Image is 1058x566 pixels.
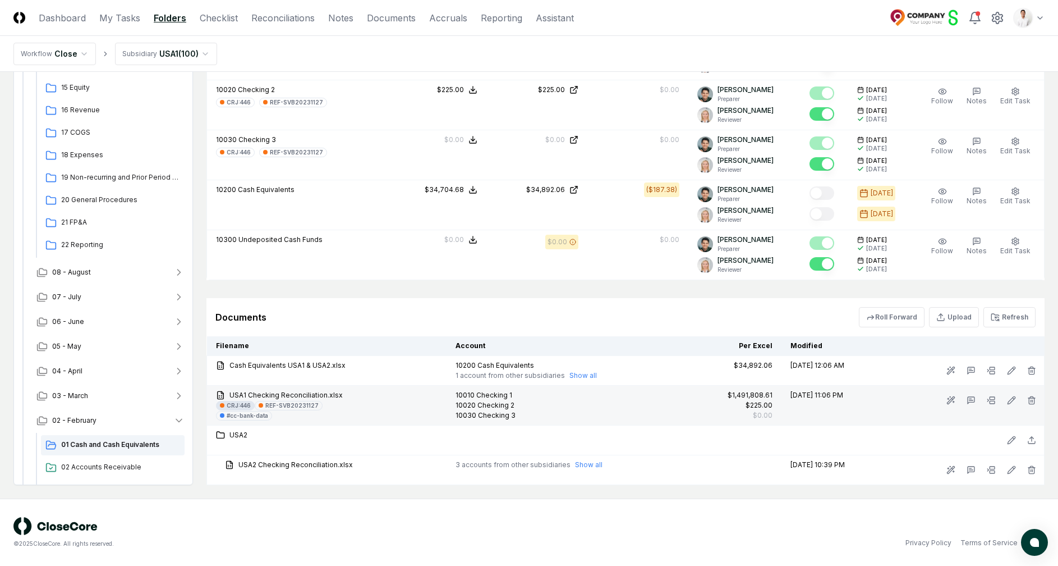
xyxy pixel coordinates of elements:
[41,435,185,455] a: 01 Cash and Cash Equivalents
[61,127,180,138] span: 17 COGS
[456,390,672,400] div: 10010 Checking 1
[41,123,185,143] a: 17 COGS
[21,49,52,59] div: Workflow
[931,147,953,155] span: Follow
[481,11,522,25] a: Reporting
[866,244,887,253] div: [DATE]
[697,236,713,252] img: d09822cc-9b6d-4858-8d66-9570c114c672_298d096e-1de5-4289-afae-be4cc58aa7ae.png
[238,235,323,244] span: Undeposited Cash Funds
[697,186,713,202] img: d09822cc-9b6d-4858-8d66-9570c114c672_298d096e-1de5-4289-afae-be4cc58aa7ae.png
[717,135,774,145] p: [PERSON_NAME]
[746,400,772,410] div: $225.00
[27,384,194,408] button: 03 - March
[456,371,565,381] span: 1 account from other subsidiaries
[52,391,88,401] span: 03 - March
[61,172,180,182] span: 19 Non-recurring and Prior Period Adjustments
[998,185,1033,208] button: Edit Task
[967,197,987,205] span: Notes
[866,165,887,174] div: [DATE]
[216,135,237,144] span: 10030
[367,11,416,25] a: Documents
[983,307,1036,327] button: Refresh
[238,185,295,194] span: Cash Equivalents
[41,101,185,121] a: 16 Revenue
[717,156,774,166] p: [PERSON_NAME]
[929,307,979,327] button: Upload
[99,11,140,25] a: My Tasks
[216,360,438,371] a: Cash Equivalents USA1 & USA2.xlsx
[717,245,774,253] p: Preparer
[61,195,180,205] span: 20 General Procedures
[960,538,1018,548] a: Terms of Service
[929,135,955,158] button: Follow
[216,235,237,244] span: 10300
[697,207,713,223] img: d09822cc-9b6d-4858-8d66-9570c114c672_0a5bb165-12bb-47e6-8710-dcbb295ab93d.png
[328,11,353,25] a: Notes
[13,12,25,24] img: Logo
[41,190,185,211] a: 20 General Procedures
[717,266,774,274] p: Reviewer
[569,371,597,381] button: Show all
[1014,9,1032,27] img: d09822cc-9b6d-4858-8d66-9570c114c672_b0bc35f1-fa8e-4ccc-bc23-b02c2d8c2b72.png
[61,462,180,472] span: 02 Accounts Receivable
[809,257,834,271] button: Mark complete
[931,97,953,105] span: Follow
[41,235,185,255] a: 22 Reporting
[871,188,893,198] div: [DATE]
[1000,97,1031,105] span: Edit Task
[697,136,713,152] img: d09822cc-9b6d-4858-8d66-9570c114c672_298d096e-1de5-4289-afae-be4cc58aa7ae.png
[866,86,887,94] span: [DATE]
[866,157,887,165] span: [DATE]
[866,144,887,153] div: [DATE]
[697,257,713,273] img: d09822cc-9b6d-4858-8d66-9570c114c672_0a5bb165-12bb-47e6-8710-dcbb295ab93d.png
[536,11,574,25] a: Assistant
[866,257,887,265] span: [DATE]
[270,148,323,157] div: REF-SVB20231127
[41,145,185,166] a: 18 Expenses
[227,98,251,107] div: CRJ:446
[456,400,672,410] div: 10020 Checking 2
[270,98,323,107] div: REF-SVB20231127
[929,185,955,208] button: Follow
[526,185,565,195] div: $34,892.06
[717,185,774,195] p: [PERSON_NAME]
[717,106,774,116] p: [PERSON_NAME]
[575,460,602,470] button: Show all
[998,85,1033,108] button: Edit Task
[61,440,180,450] span: 01 Cash and Cash Equivalents
[61,240,180,250] span: 22 Reporting
[753,410,772,421] div: $0.00
[1000,147,1031,155] span: Edit Task
[216,390,438,400] a: USA1 Checking Reconciliation.xlsx
[545,135,565,145] div: $0.00
[781,455,884,485] td: [DATE] 10:39 PM
[27,260,194,285] button: 08 - August
[998,135,1033,158] button: Edit Task
[52,317,84,327] span: 06 - June
[1021,529,1048,556] button: atlas-launcher
[680,336,781,356] th: Per Excel
[13,43,217,65] nav: breadcrumb
[931,197,953,205] span: Follow
[41,458,185,478] a: 02 Accounts Receivable
[216,185,236,194] span: 10200
[251,11,315,25] a: Reconciliations
[259,97,327,107] a: REF-SVB20231127
[646,185,677,195] div: ($187.38)
[717,235,774,245] p: [PERSON_NAME]
[964,85,989,108] button: Notes
[809,236,834,250] button: Mark complete
[41,78,185,98] a: 15 Equity
[717,206,774,216] p: [PERSON_NAME]
[265,401,319,410] div: REF-SVB20231127
[809,86,834,100] button: Mark complete
[495,85,578,95] a: $225.00
[495,135,578,145] a: $0.00
[548,237,567,247] div: $0.00
[429,11,467,25] a: Accruals
[538,85,565,95] div: $225.00
[717,95,774,103] p: Preparer
[734,360,772,371] div: $34,892.06
[717,255,774,266] p: [PERSON_NAME]
[447,336,681,356] th: Account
